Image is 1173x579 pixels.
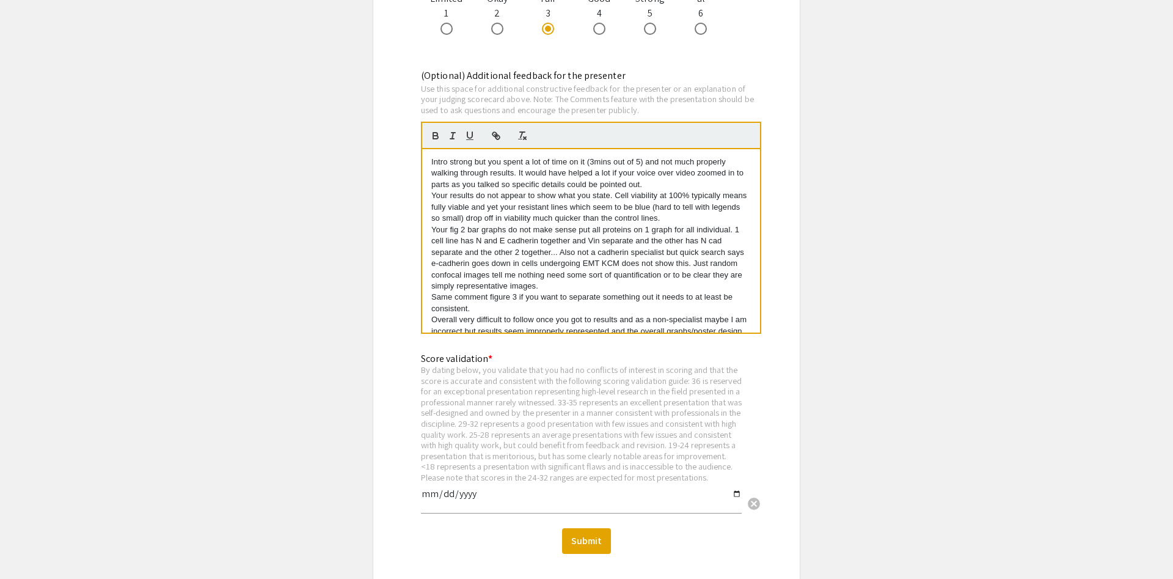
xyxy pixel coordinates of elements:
p: Overall very difficult to follow once you got to results and as a non-specialist maybe I am incor... [431,314,751,348]
p: Your fig 2 bar graphs do not make sense put all proteins on 1 graph for all individual. 1 cell li... [431,224,751,292]
input: Type Here [421,489,742,509]
p: Your results do not appear to show what you state. Cell viability at 100% typically means fully v... [431,190,751,224]
button: Clear [742,491,766,515]
iframe: Chat [9,524,52,570]
span: cancel [747,496,761,511]
div: By dating below, you validate that you had no conflicts of interest in scoring and that the score... [421,364,742,483]
button: Submit [562,528,611,554]
mat-label: (Optional) Additional feedback for the presenter [421,69,626,82]
p: Same comment figure 3 if you want to separate something out it needs to at least be consistent. [431,292,751,314]
mat-label: Score validation [421,352,492,365]
div: Use this space for additional constructive feedback for the presenter or an explanation of your j... [421,83,761,116]
p: Intro strong but you spent a lot of time on it (3mins out of 5) and not much properly walking thr... [431,157,751,190]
